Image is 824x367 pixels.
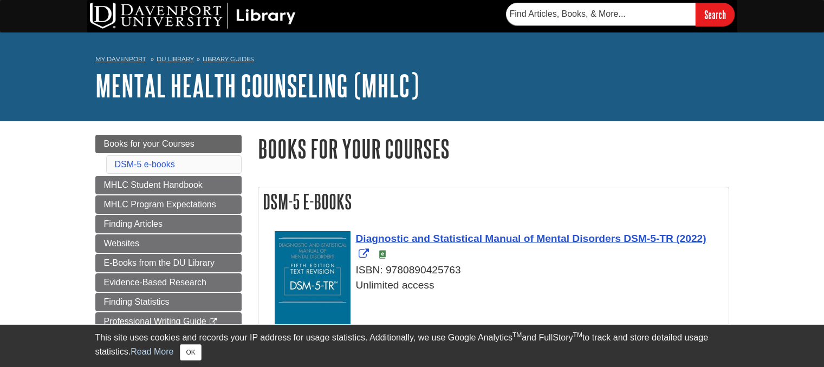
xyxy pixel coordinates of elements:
button: Close [180,344,201,361]
img: DU Library [90,3,296,29]
a: My Davenport [95,55,146,64]
span: MHLC Student Handbook [104,180,203,189]
span: Finding Statistics [104,297,170,306]
div: Unlimited access [275,278,723,293]
input: Find Articles, Books, & More... [506,3,696,25]
span: Professional Writing Guide [104,317,206,326]
i: This link opens in a new window [209,318,218,325]
span: Websites [104,239,140,248]
img: e-Book [378,250,387,259]
a: Link opens in new window [356,233,706,260]
form: Searches DU Library's articles, books, and more [506,3,735,26]
div: This site uses cookies and records your IP address for usage statistics. Additionally, we use Goo... [95,331,729,361]
span: E-Books from the DU Library [104,258,215,267]
a: Finding Articles [95,215,242,233]
a: DSM-5 e-books [115,160,175,169]
a: Books for your Courses [95,135,242,153]
sup: TM [573,331,582,339]
input: Search [696,3,735,26]
a: MHLC Student Handbook [95,176,242,194]
h1: Books for your Courses [258,135,729,162]
span: Evidence-Based Research [104,278,206,287]
span: MHLC Program Expectations [104,200,216,209]
span: Books for your Courses [104,139,194,148]
a: E-Books from the DU Library [95,254,242,272]
a: Library Guides [203,55,254,63]
a: DU Library [157,55,194,63]
a: Mental Health Counseling (MHLC) [95,69,419,102]
nav: breadcrumb [95,52,729,69]
span: Finding Articles [104,219,163,228]
div: ISBN: 9780890425763 [275,263,723,278]
a: Professional Writing Guide [95,312,242,331]
a: MHLC Program Expectations [95,195,242,214]
h2: DSM-5 e-books [258,187,729,216]
img: Cover Art [275,231,351,339]
span: Diagnostic and Statistical Manual of Mental Disorders DSM-5-TR (2022) [356,233,706,244]
a: Read More [131,347,173,356]
a: Evidence-Based Research [95,273,242,292]
a: Websites [95,234,242,253]
sup: TM [512,331,522,339]
a: Finding Statistics [95,293,242,311]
